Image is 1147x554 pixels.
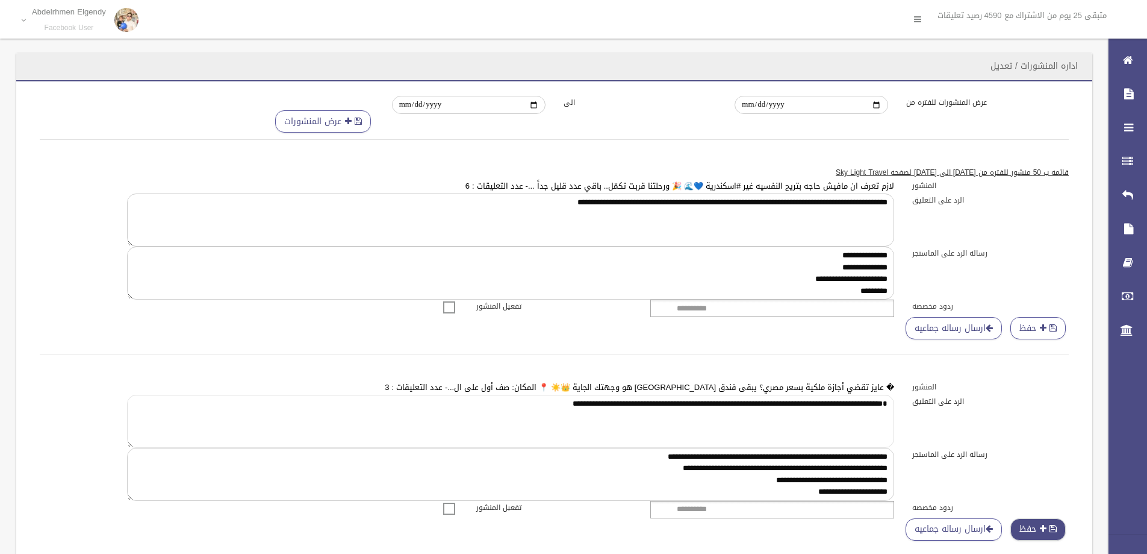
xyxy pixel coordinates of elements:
label: الرد على التعليق [903,395,1078,408]
a: � عايز تقضي أجازة ملكية بسعر مصري؟ يبقى فندق [GEOGRAPHIC_DATA] هو وجهتك الجاية 👑☀️ 📍 المكان: صف أ... [385,380,894,395]
a: لازم تعرف ان مافيش حاجه بتريح النفسيه غير #اسكندرية 💙🌊 🎉 ورحلتنا قربت تكمّل.. باقي عدد قليل جداً ... [465,178,894,194]
button: حفظ [1010,317,1066,339]
button: حفظ [1010,518,1066,541]
label: ردود مخصصه [903,501,1078,514]
label: الى [555,96,726,109]
label: المنشور [903,179,1078,192]
label: المنشور [903,380,1078,394]
header: اداره المنشورات / تعديل [976,54,1092,78]
label: الرد على التعليق [903,194,1078,207]
u: قائمه ب 50 منشور للفتره من [DATE] الى [DATE] لصفحه Sky Light Travel [836,166,1069,179]
label: رساله الرد على الماسنجر [903,448,1078,461]
p: Abdelrhmen Elgendy [32,7,106,16]
a: ارسال رساله جماعيه [906,317,1002,339]
small: Facebook User [32,24,106,33]
label: ردود مخصصه [903,300,1078,313]
button: عرض المنشورات [275,110,371,133]
label: تفعيل المنشور [467,501,642,514]
label: رساله الرد على الماسنجر [903,247,1078,260]
a: ارسال رساله جماعيه [906,518,1002,541]
label: عرض المنشورات للفتره من [897,96,1069,109]
label: تفعيل المنشور [467,300,642,313]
